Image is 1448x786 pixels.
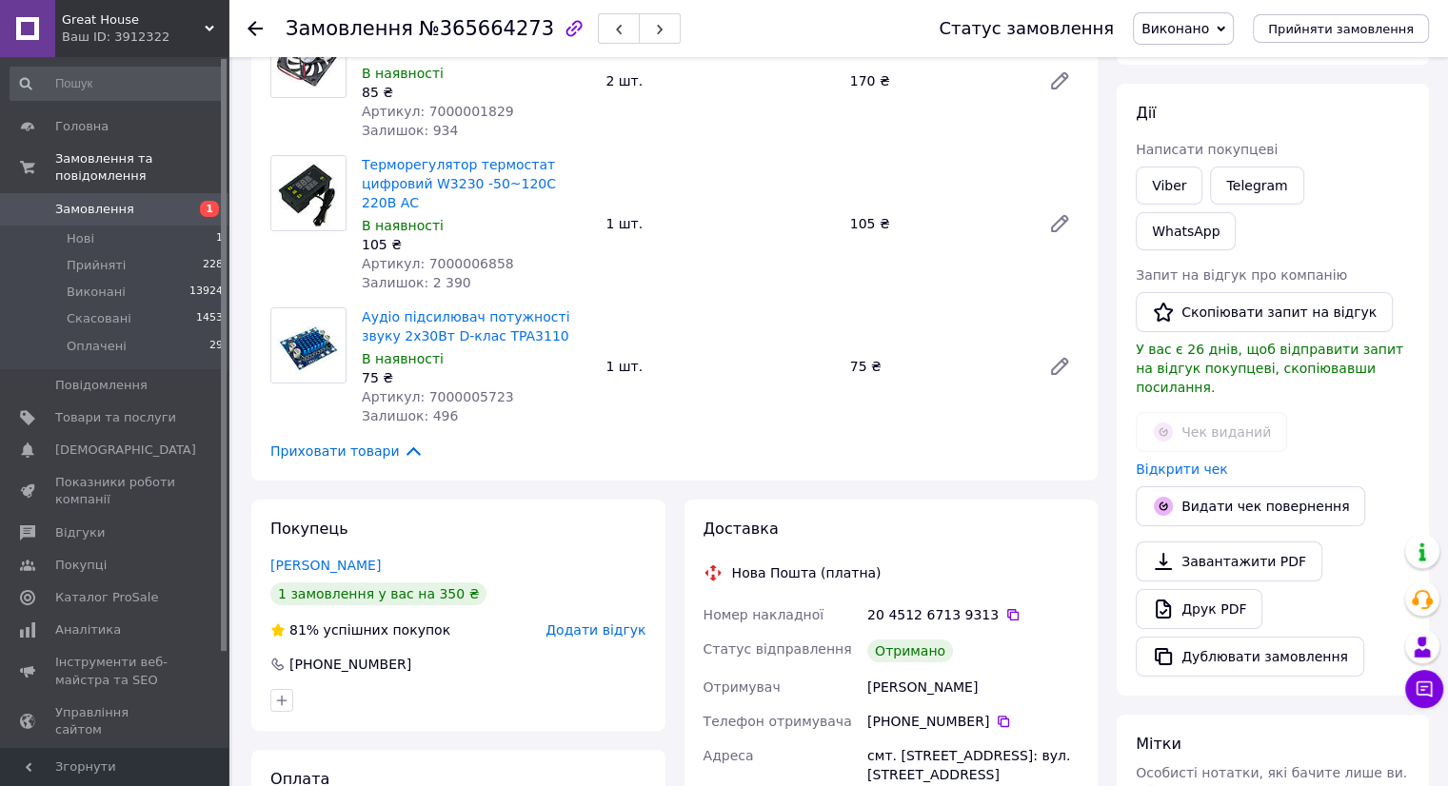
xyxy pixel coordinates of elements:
a: Аудіо підсилювач потужності звуку 2x30Вт D-клас TPA3110 [362,309,569,344]
span: В наявності [362,218,444,233]
span: Замовлення [55,201,134,218]
span: Дії [1136,104,1156,122]
div: 1 шт. [598,210,842,237]
img: Вентилятор для корпусу 80мм 12В 2пін, ТОНКИЙ 8010 [271,23,346,97]
span: Артикул: 7000006858 [362,256,514,271]
span: Інструменти веб-майстра та SEO [55,654,176,688]
span: Скасовані [67,310,131,327]
div: 1 замовлення у вас на 350 ₴ [270,582,486,605]
span: Оплачені [67,338,127,355]
div: 75 ₴ [362,368,590,387]
span: Додати відгук [545,622,645,638]
a: Завантажити PDF [1136,541,1322,581]
span: Написати покупцеві [1136,142,1278,157]
span: Запит на відгук про компанію [1136,267,1347,283]
span: У вас є 26 днів, щоб відправити запит на відгук покупцеві, скопіювавши посилання. [1136,342,1403,395]
img: Аудіо підсилювач потужності звуку 2x30Вт D-клас TPA3110 [271,308,346,383]
span: Покупець [270,520,348,538]
span: Залишок: 2 390 [362,275,471,290]
div: 2 шт. [598,68,842,94]
span: Замовлення та повідомлення [55,150,228,185]
span: В наявності [362,351,444,366]
div: 20 4512 6713 9313 [867,605,1079,624]
a: [PERSON_NAME] [270,558,381,573]
a: Telegram [1210,167,1303,205]
span: Покупці [55,557,107,574]
a: Viber [1136,167,1202,205]
span: 1453 [196,310,223,327]
span: Great House [62,11,205,29]
span: Головна [55,118,109,135]
div: 85 ₴ [362,83,590,102]
button: Скопіювати запит на відгук [1136,292,1393,332]
span: 13924 [189,284,223,301]
span: Доставка [704,520,779,538]
span: 29 [209,338,223,355]
div: [PHONE_NUMBER] [288,655,413,674]
span: В наявності [362,66,444,81]
span: 81% [289,622,319,638]
div: успішних покупок [270,620,450,639]
button: Видати чек повернення [1136,486,1365,526]
div: 105 ₴ [843,210,1033,237]
a: Терморегулятор термостат цифровий W3230 -50~120С 220В AC [362,157,556,210]
a: Вентилятор для корпусу 80мм 12В 2пін, ТОНКИЙ 8010 [362,24,577,58]
span: Управління сайтом [55,704,176,738]
div: 170 ₴ [843,68,1033,94]
span: Статус відправлення [704,641,852,657]
div: Повернутися назад [248,19,263,38]
span: Каталог ProSale [55,589,158,606]
span: Товари та послуги [55,409,176,426]
span: Повідомлення [55,377,148,394]
span: Адреса [704,748,754,763]
img: Терморегулятор термостат цифровий W3230 -50~120С 220В AC [271,156,346,230]
a: WhatsApp [1136,212,1236,250]
span: Прийняті [67,257,126,274]
div: Ваш ID: 3912322 [62,29,228,46]
span: Залишок: 934 [362,123,458,138]
span: Аналітика [55,621,121,639]
div: 1 шт. [598,353,842,380]
div: Нова Пошта (платна) [727,563,886,582]
div: 75 ₴ [843,353,1033,380]
span: №365664273 [419,17,554,40]
input: Пошук [10,67,225,101]
span: Відгуки [55,524,105,541]
div: Отримано [867,639,953,662]
button: Чат з покупцем [1405,670,1443,708]
div: Статус замовлення [939,19,1114,38]
button: Дублювати замовлення [1136,637,1364,677]
span: Прийняти замовлення [1268,22,1414,36]
span: Виконано [1141,21,1209,36]
span: 228 [203,257,223,274]
span: Виконані [67,284,126,301]
span: Отримувач [704,679,781,695]
span: Приховати товари [270,441,424,462]
button: Прийняти замовлення [1253,14,1429,43]
span: Замовлення [286,17,413,40]
div: [PERSON_NAME] [863,670,1082,704]
a: Редагувати [1041,205,1079,243]
span: Артикул: 7000005723 [362,389,514,404]
a: Відкрити чек [1136,462,1228,477]
span: Мітки [1136,735,1181,753]
span: 1 [216,230,223,247]
span: Нові [67,230,94,247]
a: Редагувати [1041,62,1079,100]
div: 105 ₴ [362,235,590,254]
div: [PHONE_NUMBER] [867,712,1079,731]
span: Номер накладної [704,607,824,622]
a: Друк PDF [1136,589,1262,629]
span: [DEMOGRAPHIC_DATA] [55,442,196,459]
a: Редагувати [1041,347,1079,385]
span: Артикул: 7000001829 [362,104,514,119]
span: Телефон отримувача [704,714,852,729]
span: 1 [200,201,219,217]
span: Залишок: 496 [362,408,458,423]
span: Показники роботи компанії [55,474,176,508]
